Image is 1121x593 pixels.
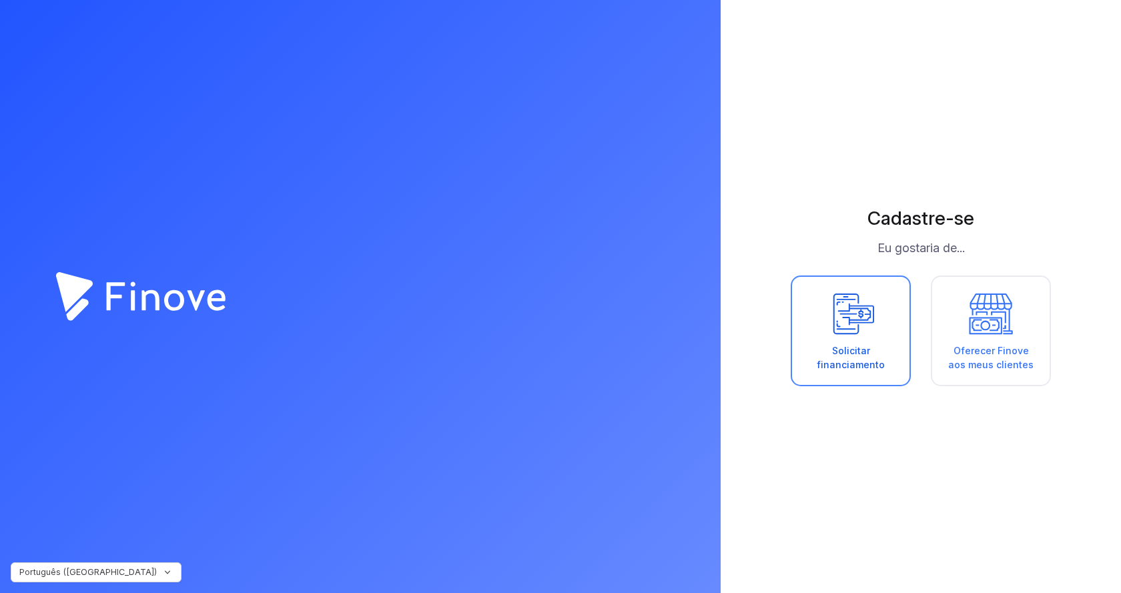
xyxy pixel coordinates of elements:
a: Oferecer Finove aos meus clientes [931,275,1051,386]
a: Solicitar financiamento [791,275,911,386]
div: Oferecer Finove aos meus clientes [946,344,1036,372]
h2: Eu gostaria de... [761,240,1081,255]
button: Português ([GEOGRAPHIC_DATA]) [11,562,181,582]
span: Português ([GEOGRAPHIC_DATA]) [19,567,157,578]
h1: Cadastre-se [761,207,1081,230]
div: Solicitar financiamento [805,344,896,372]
